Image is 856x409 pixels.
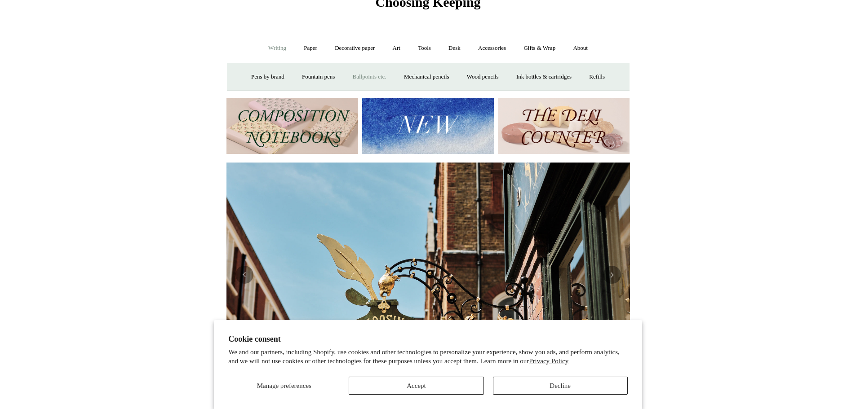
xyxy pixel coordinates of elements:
a: Refills [581,65,613,89]
a: Decorative paper [327,36,383,60]
a: Writing [260,36,294,60]
a: Paper [296,36,325,60]
h2: Cookie consent [228,334,628,344]
a: Fountain pens [294,65,343,89]
a: Accessories [470,36,514,60]
img: 202302 Composition ledgers.jpg__PID:69722ee6-fa44-49dd-a067-31375e5d54ec [226,98,358,154]
a: Art [385,36,408,60]
a: Gifts & Wrap [515,36,563,60]
a: Ballpoints etc. [345,65,395,89]
button: Manage preferences [228,377,340,395]
button: Previous [235,266,253,284]
a: Tools [410,36,439,60]
button: Accept [349,377,483,395]
button: Next [603,266,621,284]
a: About [565,36,596,60]
img: The Deli Counter [498,98,630,154]
a: Ink bottles & cartridges [508,65,580,89]
a: Privacy Policy [529,357,568,365]
a: Desk [440,36,469,60]
a: Pens by brand [243,65,293,89]
span: Manage preferences [257,382,311,389]
a: Wood pencils [459,65,507,89]
p: We and our partners, including Shopify, use cookies and other technologies to personalize your ex... [228,348,628,365]
img: New.jpg__PID:f73bdf93-380a-4a35-bcfe-7823039498e1 [362,98,494,154]
a: Choosing Keeping [375,2,480,8]
a: Mechanical pencils [396,65,457,89]
button: Decline [493,377,628,395]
